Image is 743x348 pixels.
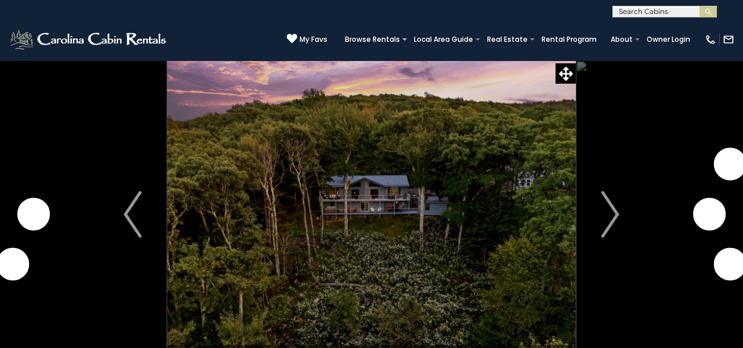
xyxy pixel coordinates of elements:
[723,34,734,45] img: mail-regular-white.png
[339,31,406,48] a: Browse Rentals
[605,31,639,48] a: About
[641,31,696,48] a: Owner Login
[705,34,716,45] img: phone-regular-white.png
[300,34,327,45] span: My Favs
[287,33,327,45] a: My Favs
[124,191,141,238] img: arrow
[408,31,479,48] a: Local Area Guide
[536,31,603,48] a: Rental Program
[481,31,533,48] a: Real Estate
[601,191,619,238] img: arrow
[9,28,169,51] img: White-1-2.png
